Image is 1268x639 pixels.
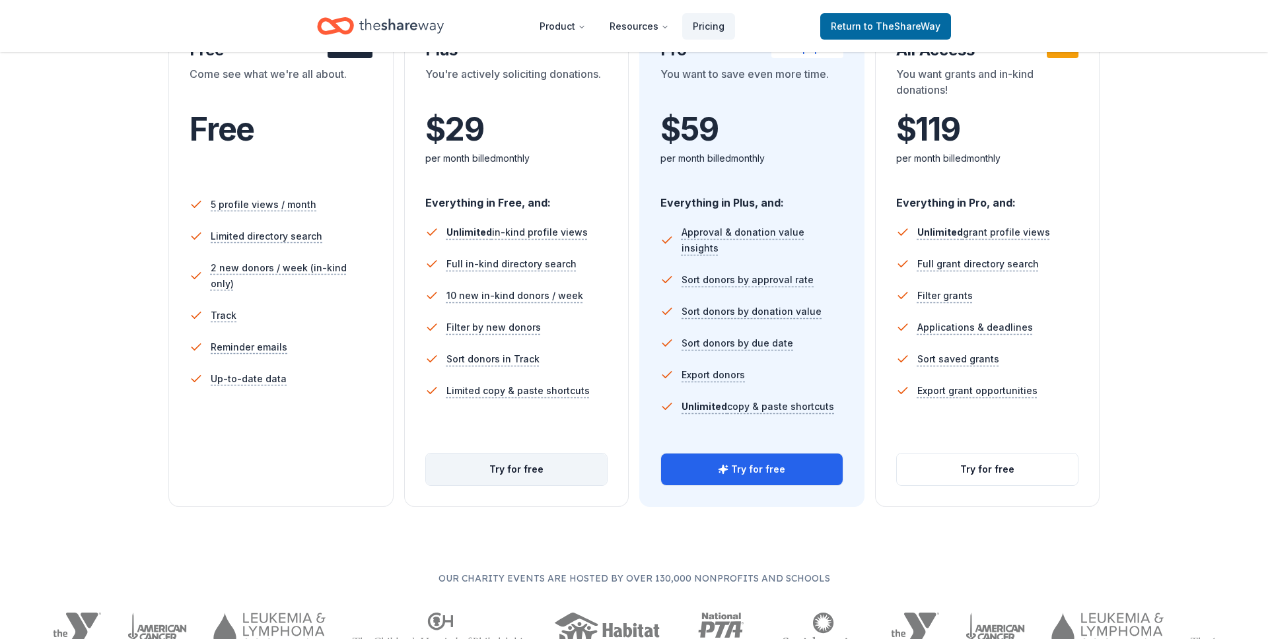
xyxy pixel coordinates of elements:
div: Everything in Pro, and: [896,184,1079,211]
span: in-kind profile views [446,226,588,238]
span: Applications & deadlines [917,319,1033,335]
span: Full in-kind directory search [446,256,577,272]
span: Track [211,308,236,323]
span: Export donors [682,367,745,383]
div: You're actively soliciting donations. [425,66,608,103]
div: per month billed monthly [896,151,1079,166]
span: Filter grants [917,288,973,304]
span: Up-to-date data [211,371,287,387]
div: Everything in Plus, and: [660,184,843,211]
span: Limited directory search [211,228,322,244]
span: copy & paste shortcuts [682,401,834,412]
div: Come see what we're all about. [190,66,372,103]
button: Product [529,13,596,40]
span: Sort saved grants [917,351,999,367]
span: $ 29 [425,111,484,148]
button: Resources [599,13,680,40]
span: 5 profile views / month [211,197,316,213]
div: Everything in Free, and: [425,184,608,211]
p: Our charity events are hosted by over 130,000 nonprofits and schools [53,570,1215,586]
span: Full grant directory search [917,256,1039,272]
span: Return [831,18,940,34]
span: grant profile views [917,226,1050,238]
span: Limited copy & paste shortcuts [446,383,590,399]
span: Free [190,110,254,149]
span: Reminder emails [211,339,287,355]
a: Returnto TheShareWay [820,13,951,40]
span: Unlimited [917,226,963,238]
span: 2 new donors / week (in-kind only) [211,260,372,292]
span: $ 119 [896,111,960,148]
span: Sort donors by donation value [682,304,822,319]
button: Try for free [897,454,1078,485]
button: Try for free [426,454,608,485]
span: Unlimited [446,226,492,238]
div: per month billed monthly [660,151,843,166]
span: Sort donors in Track [446,351,540,367]
span: Approval & donation value insights [682,224,843,256]
div: per month billed monthly [425,151,608,166]
div: You want grants and in-kind donations! [896,66,1079,103]
span: $ 59 [660,111,718,148]
div: You want to save even more time. [660,66,843,103]
nav: Main [529,11,735,42]
a: Home [317,11,444,42]
span: Unlimited [682,401,727,412]
span: Filter by new donors [446,319,541,335]
button: Try for free [661,454,843,485]
span: Sort donors by due date [682,335,793,351]
span: 10 new in-kind donors / week [446,288,583,304]
span: Export grant opportunities [917,383,1038,399]
span: Sort donors by approval rate [682,272,814,288]
a: Pricing [682,13,735,40]
span: to TheShareWay [864,20,940,32]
